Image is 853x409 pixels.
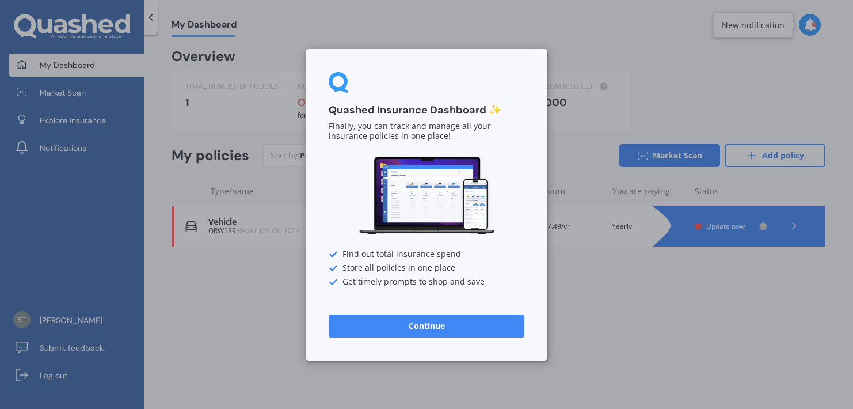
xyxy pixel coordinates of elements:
div: Find out total insurance spend [329,249,524,259]
img: Dashboard [357,155,496,236]
p: Finally, you can track and manage all your insurance policies in one place! [329,122,524,141]
div: Store all policies in one place [329,263,524,272]
h3: Quashed Insurance Dashboard ✨ [329,104,524,117]
div: Get timely prompts to shop and save [329,277,524,286]
button: Continue [329,314,524,337]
